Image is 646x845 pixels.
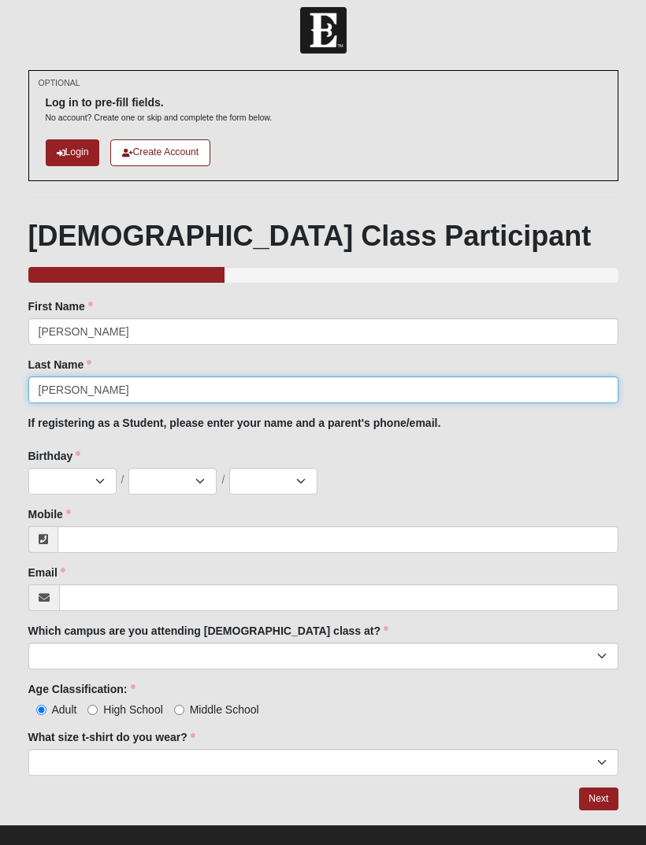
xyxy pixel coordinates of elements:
[28,298,93,314] label: First Name
[579,788,618,810] a: Next
[87,705,98,715] input: High School
[28,357,92,372] label: Last Name
[46,139,100,165] a: Login
[39,77,80,89] small: OPTIONAL
[28,219,618,253] h1: [DEMOGRAPHIC_DATA] Class Participant
[300,7,347,54] img: Church of Eleven22 Logo
[46,112,273,124] p: No account? Create one or skip and complete the form below.
[28,729,195,745] label: What size t-shirt do you wear?
[28,681,136,697] label: Age Classification:
[28,417,441,429] b: If registering as a Student, please enter your name and a parent's phone/email.
[174,705,184,715] input: Middle School
[28,623,389,639] label: Which campus are you attending [DEMOGRAPHIC_DATA] class at?
[28,506,71,522] label: Mobile
[221,472,225,489] span: /
[190,703,259,716] span: Middle School
[36,705,46,715] input: Adult
[103,703,163,716] span: High School
[121,472,124,489] span: /
[46,96,273,109] h6: Log in to pre-fill fields.
[28,565,65,580] label: Email
[110,139,210,165] a: Create Account
[28,448,81,464] label: Birthday
[52,703,77,716] span: Adult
